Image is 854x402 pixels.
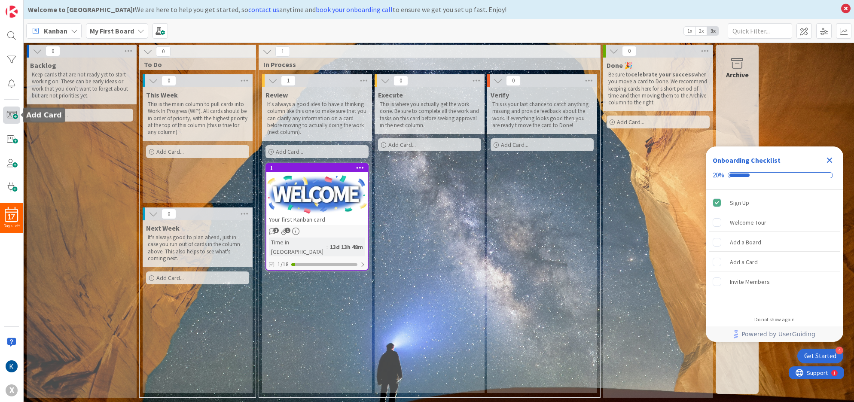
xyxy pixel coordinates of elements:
p: This is your last chance to catch anything missing and provide feedback about the work. If everyt... [492,101,592,129]
div: Onboarding Checklist [713,155,781,165]
b: My First Board [90,27,134,35]
a: contact us [248,5,279,14]
span: 17 [8,214,15,220]
div: 13d 13h 48m [328,242,365,252]
span: To Do [144,60,245,69]
div: Add a Board [730,237,761,247]
p: This is where you actually get the work done. Be sure to complete all the work and tasks on this ... [380,101,479,129]
span: 1 [285,228,290,233]
span: This Week [146,91,178,99]
div: Checklist Container [706,146,843,342]
span: Powered by UserGuiding [741,329,815,339]
div: 1 [270,165,368,171]
div: Invite Members [730,277,770,287]
div: Domain Overview [33,51,77,56]
span: In Process [263,60,589,69]
span: 0 [156,46,171,57]
div: We are here to help you get started, so anytime and to ensure we get you set up fast. Enjoy! [28,4,837,15]
span: 3x [707,27,719,35]
span: 1/18 [278,260,289,269]
div: Add a Card is incomplete. [709,253,840,271]
div: 20% [713,171,724,179]
div: Sign Up [730,198,749,208]
span: 0 [46,46,60,56]
div: Domain: [DOMAIN_NAME] [22,22,95,29]
div: 1Your first Kanban card [266,164,368,225]
div: Your first Kanban card [266,214,368,225]
div: Welcome Tour is incomplete. [709,213,840,232]
div: Close Checklist [823,153,836,167]
div: Add a Board is incomplete. [709,233,840,252]
div: 1 [45,3,47,10]
p: Keep cards that are not ready yet to start working on. These can be early ideas or work that you ... [32,71,131,99]
div: Time in [GEOGRAPHIC_DATA] [269,238,326,256]
span: Execute [378,91,403,99]
strong: celebrate your success [631,71,694,78]
div: Do not show again [754,316,795,323]
h5: Add Card [26,111,62,119]
a: 1Your first Kanban cardTime in [GEOGRAPHIC_DATA]:13d 13h 48m1/18 [265,163,369,271]
p: This is the main column to pull cards into Work In Progress (WIP). All cards should be in order o... [148,101,247,136]
img: KN [6,360,18,372]
span: Add Card... [276,148,303,155]
span: 0 [393,76,408,86]
input: Quick Filter... [728,23,792,39]
span: Add Card... [156,274,184,282]
img: tab_domain_overview_orange.svg [23,50,30,57]
span: Done 🎉 [607,61,633,70]
span: Review [265,91,288,99]
div: Footer [706,326,843,342]
a: Powered by UserGuiding [710,326,839,342]
div: Open Get Started checklist, remaining modules: 4 [797,349,843,363]
div: Get Started [804,352,836,360]
span: Add Card... [388,141,416,149]
img: website_grey.svg [14,22,21,29]
div: Add a Card [730,257,758,267]
span: Backlog [30,61,56,70]
div: 4 [836,347,843,354]
img: Visit kanbanzone.com [6,6,18,18]
b: Welcome to [GEOGRAPHIC_DATA]! [28,5,135,14]
span: Support [18,1,39,12]
span: Add Card... [617,118,644,126]
img: tab_keywords_by_traffic_grey.svg [85,50,92,57]
span: 0 [622,46,637,56]
span: 2x [695,27,707,35]
span: Next Week [146,224,180,232]
p: Be sure to when you move a card to Done. We recommend keeping cards here for s short period of ti... [608,71,708,106]
span: 0 [162,209,176,219]
span: 1 [273,228,279,233]
span: 1 [281,76,296,86]
p: It's always good to plan ahead, just in case you run out of cards in the column above. This also ... [148,234,247,262]
p: It's always a good idea to have a thinking column like this one to make sure that you can clarify... [267,101,367,136]
span: 0 [506,76,521,86]
div: Welcome Tour [730,217,766,228]
span: 1x [684,27,695,35]
div: X [6,384,18,396]
div: 1 [266,164,368,172]
div: Checklist items [706,190,843,311]
div: Checklist progress: 20% [713,171,836,179]
span: 0 [162,76,176,86]
div: Archive [726,70,749,80]
div: Invite Members is incomplete. [709,272,840,291]
span: : [326,242,328,252]
span: 1 [275,46,290,57]
span: Kanban [44,26,67,36]
div: Sign Up is complete. [709,193,840,212]
div: Keywords by Traffic [95,51,145,56]
span: Add Card... [501,141,528,149]
a: book your onboarding call [316,5,393,14]
img: logo_orange.svg [14,14,21,21]
div: v 4.0.25 [24,14,42,21]
span: Add Card... [156,148,184,155]
span: Verify [491,91,509,99]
